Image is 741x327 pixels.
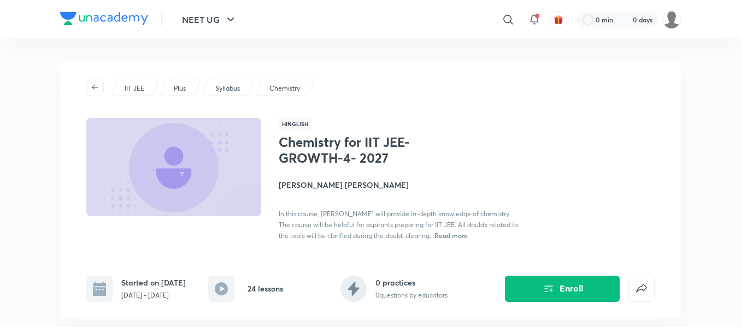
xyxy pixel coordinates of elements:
[215,84,240,93] p: Syllabus
[554,15,563,25] img: avatar
[662,10,681,29] img: Gopal Kumar
[174,84,186,93] p: Plus
[279,210,518,240] span: In this course, [PERSON_NAME] will provide in-depth knowledge of chemistry. The course will be he...
[248,283,283,294] h6: 24 lessons
[123,84,146,93] a: IIT JEE
[121,277,186,288] h6: Started on [DATE]
[375,277,448,288] h6: 0 practices
[279,179,524,191] h4: [PERSON_NAME] [PERSON_NAME]
[172,84,188,93] a: Plus
[121,290,186,300] p: [DATE] - [DATE]
[279,118,311,130] span: Hinglish
[125,84,144,93] p: IIT JEE
[279,134,457,166] h1: Chemistry for IIT JEE-GROWTH-4- 2027
[550,11,567,28] button: avatar
[434,231,468,240] span: Read more
[60,12,148,25] img: Company Logo
[620,14,631,25] img: streak
[505,276,620,302] button: Enroll
[175,9,244,31] button: NEET UG
[628,276,655,302] button: false
[214,84,242,93] a: Syllabus
[269,84,300,93] p: Chemistry
[85,117,263,217] img: Thumbnail
[60,12,148,28] a: Company Logo
[268,84,302,93] a: Chemistry
[375,290,448,300] p: 0 questions by educators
